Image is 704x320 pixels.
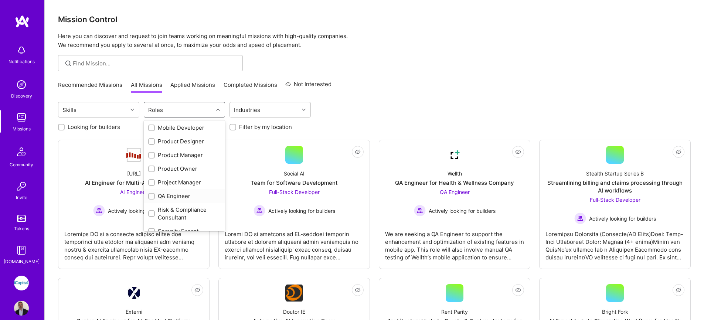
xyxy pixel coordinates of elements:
[590,197,640,203] span: Full-Stack Developer
[127,287,140,299] img: Company Logo
[14,110,29,125] img: teamwork
[61,105,78,115] div: Skills
[14,225,29,232] div: Tokens
[676,149,681,155] i: icon EyeClosed
[125,147,143,163] img: Company Logo
[589,215,656,222] span: Actively looking for builders
[676,287,681,293] i: icon EyeClosed
[85,179,183,187] div: AI Engineer for Multi-Agent Platform
[224,81,277,93] a: Completed Missions
[14,179,29,194] img: Invite
[120,189,147,195] span: AI Engineer
[148,151,221,159] div: Product Manager
[268,207,335,215] span: Actively looking for builders
[441,308,468,316] div: Rent Parity
[58,15,691,24] h3: Mission Control
[58,32,691,50] p: Here you can discover and request to join teams working on meaningful missions with high-quality ...
[284,170,305,177] div: Social AI
[148,137,221,145] div: Product Designer
[448,170,462,177] div: Wellth
[148,192,221,200] div: QA Engineer
[429,207,496,215] span: Actively looking for builders
[13,125,31,133] div: Missions
[232,105,262,115] div: Industries
[131,81,162,93] a: All Missions
[545,179,684,194] div: Streamlining billing and claims processing through AI workflows
[269,189,320,195] span: Full-Stack Developer
[254,205,265,217] img: Actively looking for builders
[148,165,221,173] div: Product Owner
[148,227,221,235] div: Security Expert
[13,143,30,161] img: Community
[225,224,364,261] div: Loremi DO si ametcons ad EL-seddoei temporin utlabore et dolorem aliquaeni admin veniamquis no ex...
[10,161,33,168] div: Community
[385,224,524,261] div: We are seeking a QA Engineer to support the enhancement and optimization of existing features in ...
[285,285,303,302] img: Company Logo
[68,123,120,131] label: Looking for builders
[285,80,331,93] a: Not Interested
[194,287,200,293] i: icon EyeClosed
[8,58,35,65] div: Notifications
[148,124,221,132] div: Mobile Developer
[16,194,27,201] div: Invite
[225,146,364,263] a: Social AITeam for Software DevelopmentFull-Stack Developer Actively looking for buildersActively ...
[545,146,684,263] a: Stealth Startup Series BStreamlining billing and claims processing through AI workflowsFull-Stack...
[446,146,463,164] img: Company Logo
[64,59,72,68] i: icon SearchGrey
[355,149,361,155] i: icon EyeClosed
[283,308,305,316] div: Doutor IE
[146,105,165,115] div: Roles
[355,287,361,293] i: icon EyeClosed
[15,15,30,28] img: logo
[127,170,141,177] div: [URL]
[170,81,215,93] a: Applied Missions
[93,205,105,217] img: Actively looking for builders
[414,205,426,217] img: Actively looking for builders
[126,308,142,316] div: Externi
[545,224,684,261] div: Loremipsu Dolorsita (Consecte/AD Elits)Doei: Temp-Inci Utlaboreet Dolor: Magnaa (4+ enima)Minim v...
[148,178,221,186] div: Project Manager
[130,108,134,112] i: icon Chevron
[64,146,203,263] a: Company Logo[URL]AI Engineer for Multi-Agent PlatformAI Engineer Actively looking for buildersAct...
[14,43,29,58] img: bell
[14,243,29,258] img: guide book
[64,224,203,261] div: Loremips DO si a consecte adipisc elitse doe temporinci utla etdolor ma aliquaeni adm veniamq nos...
[108,207,175,215] span: Actively looking for builders
[216,108,220,112] i: icon Chevron
[395,179,514,187] div: QA Engineer for Health & Wellness Company
[4,258,40,265] div: [DOMAIN_NAME]
[12,276,31,290] a: iCapital: Building an Alternative Investment Marketplace
[602,308,628,316] div: Bright Fork
[73,59,237,67] input: Find Mission...
[302,108,306,112] i: icon Chevron
[12,301,31,316] a: User Avatar
[385,146,524,263] a: Company LogoWellthQA Engineer for Health & Wellness CompanyQA Engineer Actively looking for build...
[251,179,338,187] div: Team for Software Development
[148,206,221,221] div: Risk & Compliance Consultant
[586,170,644,177] div: Stealth Startup Series B
[239,123,292,131] label: Filter by my location
[440,189,470,195] span: QA Engineer
[14,276,29,290] img: iCapital: Building an Alternative Investment Marketplace
[11,92,32,100] div: Discovery
[14,77,29,92] img: discovery
[14,301,29,316] img: User Avatar
[515,287,521,293] i: icon EyeClosed
[58,81,122,93] a: Recommended Missions
[574,212,586,224] img: Actively looking for builders
[515,149,521,155] i: icon EyeClosed
[17,215,26,222] img: tokens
